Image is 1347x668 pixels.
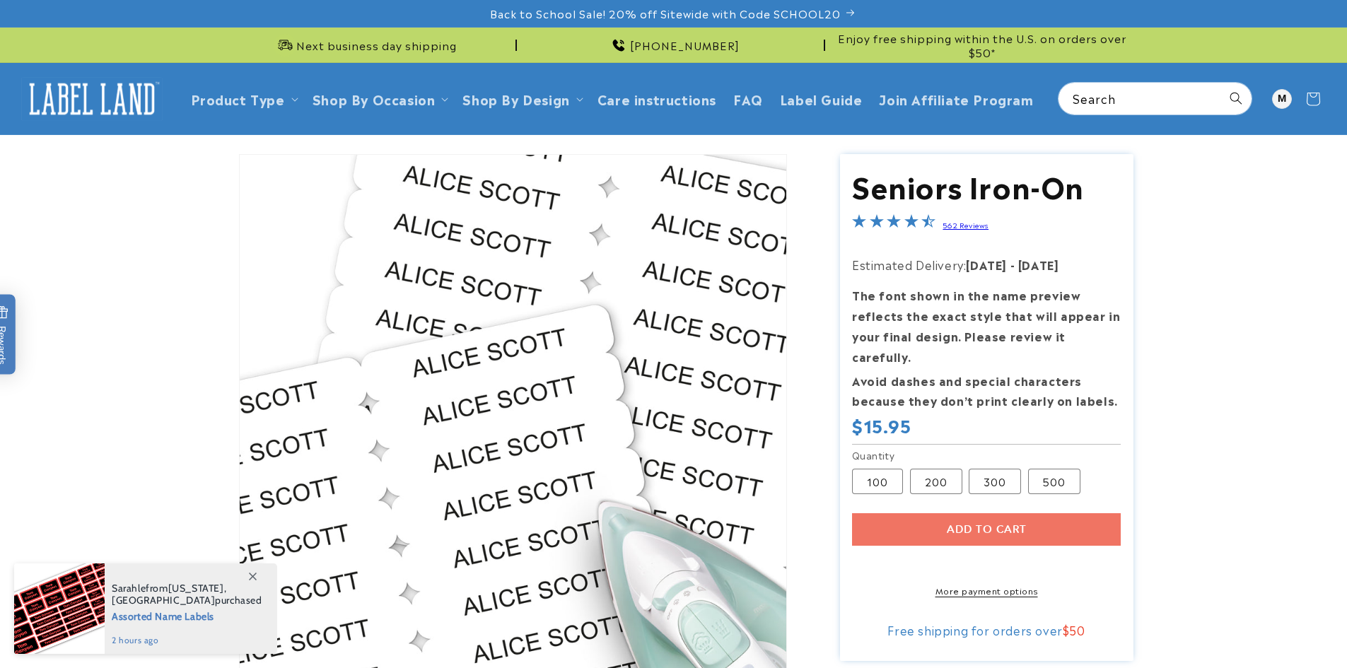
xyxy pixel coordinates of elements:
span: Label Guide [780,90,863,107]
span: Next business day shipping [296,38,457,52]
a: Product Type [191,89,285,108]
span: Shop By Occasion [313,90,436,107]
p: Estimated Delivery: [852,254,1121,275]
span: Sarahle [112,582,146,594]
strong: Avoid dashes and special characters because they don’t print clearly on labels. [852,372,1118,409]
span: $15.95 [852,414,911,436]
summary: Product Type [182,82,304,115]
legend: Quantity [852,448,896,462]
label: 100 [852,469,903,494]
a: Shop By Design [462,89,569,108]
span: $ [1063,621,1070,638]
span: Enjoy free shipping within the U.S. on orders over $50* [831,31,1133,59]
span: from , purchased [112,582,262,607]
div: Free shipping for orders over [852,623,1121,637]
span: [GEOGRAPHIC_DATA] [112,594,215,607]
a: FAQ [725,82,771,115]
a: Care instructions [589,82,725,115]
div: Announcement [831,28,1133,62]
span: Back to School Sale! 20% off Sitewide with Code SCHOOL20 [490,6,841,20]
summary: Shop By Design [454,82,588,115]
span: [PHONE_NUMBER] [630,38,740,52]
strong: [DATE] [966,256,1007,273]
button: Search [1220,83,1252,114]
a: Label Guide [771,82,871,115]
label: 300 [969,469,1021,494]
label: 200 [910,469,962,494]
a: More payment options [852,584,1121,597]
summary: Shop By Occasion [304,82,455,115]
span: Join Affiliate Program [879,90,1033,107]
h1: Seniors Iron-On [852,167,1121,204]
span: 4.4-star overall rating [852,216,935,233]
strong: - [1010,256,1015,273]
img: Label Land [21,77,163,121]
a: 562 Reviews [943,220,989,230]
strong: [DATE] [1018,256,1059,273]
span: 50 [1069,621,1085,638]
a: Join Affiliate Program [870,82,1042,115]
span: Care instructions [597,90,716,107]
span: FAQ [733,90,763,107]
span: [US_STATE] [168,582,224,594]
label: 500 [1028,469,1080,494]
div: Announcement [523,28,825,62]
a: Label Land [16,71,168,126]
strong: The font shown in the name preview reflects the exact style that will appear in your final design... [852,286,1120,364]
div: Announcement [214,28,517,62]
